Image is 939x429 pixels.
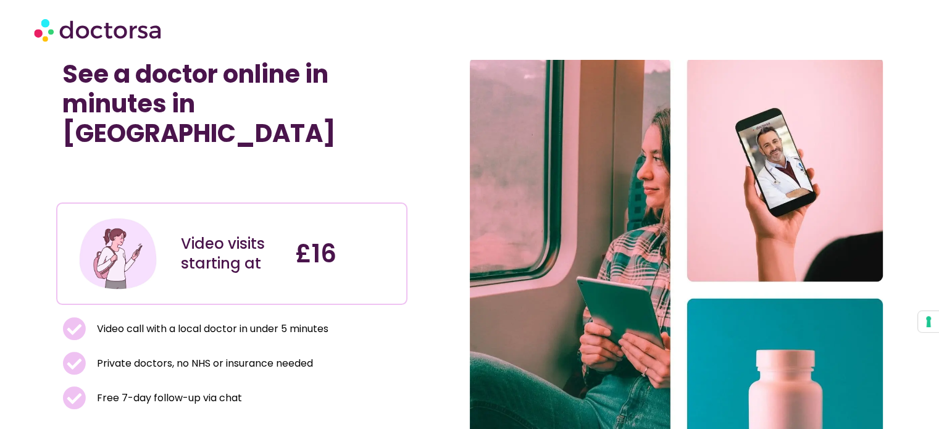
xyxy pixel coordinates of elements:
[94,355,313,372] span: Private doctors, no NHS or insurance needed
[62,160,248,175] iframe: Customer reviews powered by Trustpilot
[77,213,159,294] img: Illustration depicting a young woman in a casual outfit, engaged with her smartphone. She has a p...
[295,239,397,269] h4: £16
[62,59,401,148] h1: See a doctor online in minutes in [GEOGRAPHIC_DATA]
[918,311,939,332] button: Your consent preferences for tracking technologies
[62,175,401,190] iframe: Customer reviews powered by Trustpilot
[94,389,242,407] span: Free 7-day follow-up via chat
[181,234,283,273] div: Video visits starting at
[94,320,328,338] span: Video call with a local doctor in under 5 minutes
